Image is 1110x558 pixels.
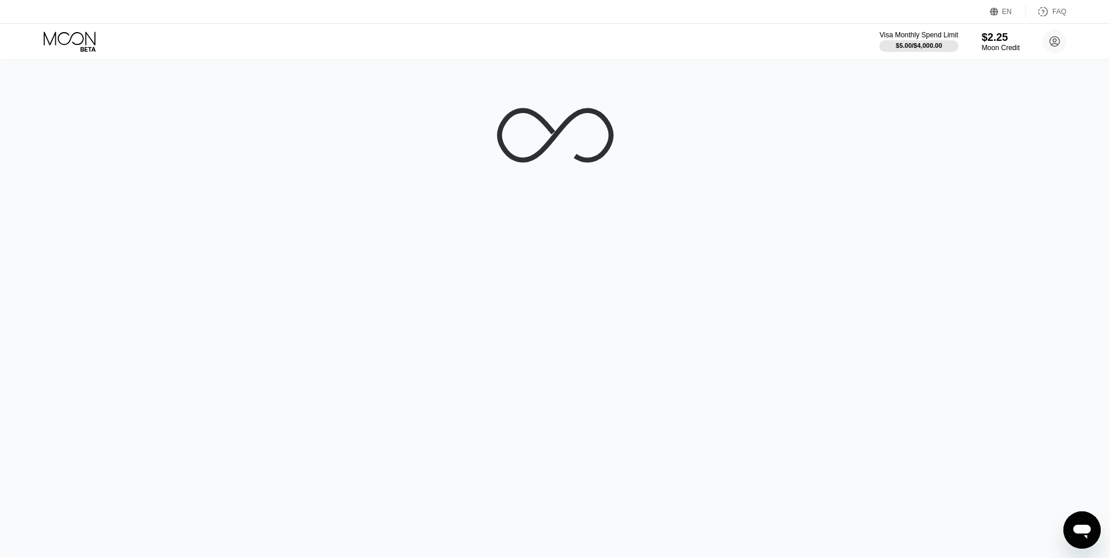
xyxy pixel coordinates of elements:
[1002,8,1012,16] div: EN
[982,31,1020,44] div: $2.25
[1063,511,1101,549] iframe: Button to launch messaging window
[1026,6,1066,17] div: FAQ
[982,44,1020,52] div: Moon Credit
[990,6,1026,17] div: EN
[879,31,958,39] div: Visa Monthly Spend Limit
[982,31,1020,52] div: $2.25Moon Credit
[1052,8,1066,16] div: FAQ
[896,42,942,49] div: $5.00 / $4,000.00
[879,31,958,52] div: Visa Monthly Spend Limit$5.00/$4,000.00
